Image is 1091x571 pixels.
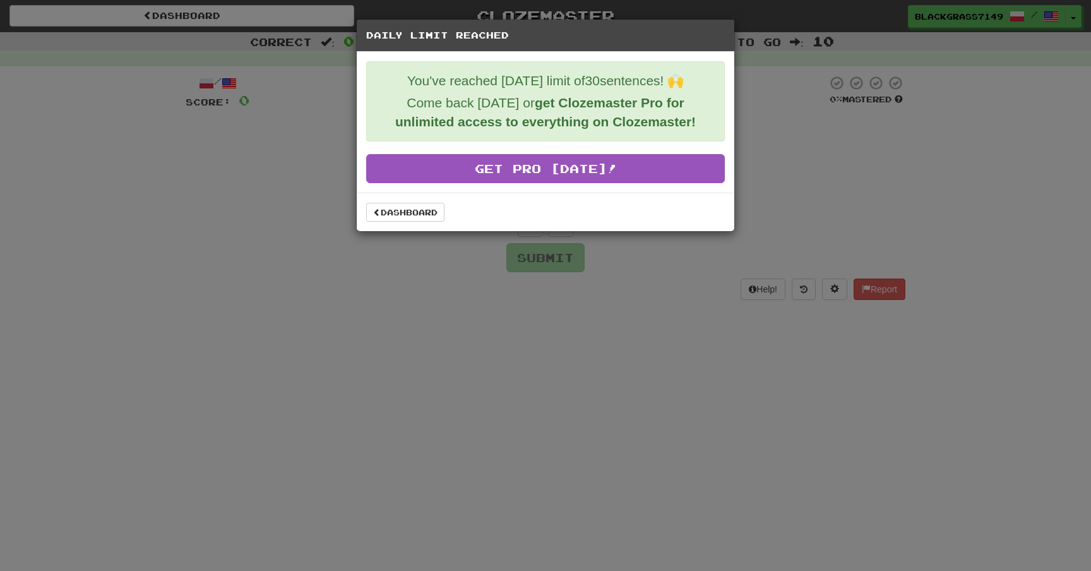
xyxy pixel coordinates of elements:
a: Dashboard [366,203,444,222]
a: Get Pro [DATE]! [366,154,725,183]
p: You've reached [DATE] limit of 30 sentences! 🙌 [376,71,715,90]
strong: get Clozemaster Pro for unlimited access to everything on Clozemaster! [395,95,696,129]
p: Come back [DATE] or [376,93,715,131]
h5: Daily Limit Reached [366,29,725,42]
